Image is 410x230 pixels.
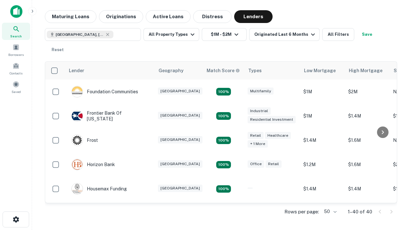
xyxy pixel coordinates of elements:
[248,116,296,123] div: Residential Investment
[248,140,268,148] div: + 1 more
[159,67,184,74] div: Geography
[2,78,30,96] a: Saved
[202,28,247,41] button: $1M - $2M
[10,5,22,18] img: capitalize-icon.png
[345,177,390,201] td: $1.4M
[265,132,291,139] div: Healthcare
[72,183,83,194] img: picture
[72,86,83,97] img: picture
[56,32,104,37] span: [GEOGRAPHIC_DATA], [GEOGRAPHIC_DATA], [GEOGRAPHIC_DATA]
[65,62,155,80] th: Lender
[10,34,22,39] span: Search
[345,152,390,177] td: $1.6M
[158,88,202,95] div: [GEOGRAPHIC_DATA]
[155,62,203,80] th: Geography
[203,62,244,80] th: Capitalize uses an advanced AI algorithm to match your search with the best lender. The match sco...
[158,136,202,143] div: [GEOGRAPHIC_DATA]
[71,183,127,195] div: Housemax Funding
[248,160,264,168] div: Office
[300,201,345,225] td: $1.4M
[71,134,98,146] div: Frost
[207,67,239,74] h6: Match Score
[10,71,22,76] span: Contacts
[216,112,231,120] div: Matching Properties: 4, hasApolloMatch: undefined
[216,185,231,193] div: Matching Properties: 4, hasApolloMatch: undefined
[300,128,345,152] td: $1.4M
[71,159,115,170] div: Horizon Bank
[244,62,300,80] th: Types
[158,112,202,119] div: [GEOGRAPHIC_DATA]
[72,135,83,146] img: picture
[322,207,338,216] div: 50
[72,111,83,121] img: picture
[249,28,320,41] button: Originated Last 6 Months
[345,80,390,104] td: $2M
[216,161,231,169] div: Matching Properties: 4, hasApolloMatch: undefined
[99,10,143,23] button: Originations
[300,62,345,80] th: Low Mortgage
[47,43,68,56] button: Reset
[193,10,232,23] button: Distress
[158,185,202,192] div: [GEOGRAPHIC_DATA]
[143,28,199,41] button: All Property Types
[254,31,317,38] div: Originated Last 6 Months
[266,160,282,168] div: Retail
[348,208,372,216] p: 1–40 of 40
[234,10,273,23] button: Lenders
[345,201,390,225] td: $1.6M
[357,28,377,41] button: Save your search to get updates of matches that match your search criteria.
[158,160,202,168] div: [GEOGRAPHIC_DATA]
[248,88,274,95] div: Multifamily
[69,67,84,74] div: Lender
[2,41,30,58] a: Borrowers
[300,152,345,177] td: $1.2M
[248,67,262,74] div: Types
[300,177,345,201] td: $1.4M
[248,107,271,115] div: Industrial
[207,67,240,74] div: Capitalize uses an advanced AI algorithm to match your search with the best lender. The match sco...
[12,89,21,94] span: Saved
[284,208,319,216] p: Rows per page:
[216,88,231,96] div: Matching Properties: 4, hasApolloMatch: undefined
[345,104,390,128] td: $1.4M
[71,86,138,97] div: Foundation Communities
[45,10,96,23] button: Maturing Loans
[304,67,336,74] div: Low Mortgage
[8,52,24,57] span: Borrowers
[345,128,390,152] td: $1.6M
[2,60,30,77] a: Contacts
[345,62,390,80] th: High Mortgage
[322,28,354,41] button: All Filters
[300,80,345,104] td: $1M
[2,23,30,40] a: Search
[300,104,345,128] td: $1M
[72,159,83,170] img: picture
[349,67,382,74] div: High Mortgage
[216,137,231,144] div: Matching Properties: 4, hasApolloMatch: undefined
[71,110,148,122] div: Frontier Bank Of [US_STATE]
[248,132,264,139] div: Retail
[146,10,191,23] button: Active Loans
[378,158,410,189] iframe: Chat Widget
